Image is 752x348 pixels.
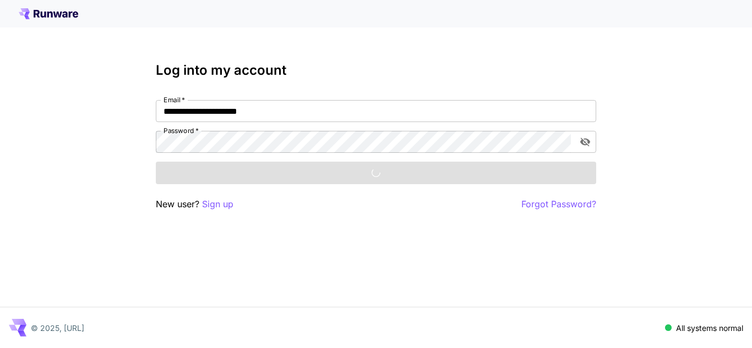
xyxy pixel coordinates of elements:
[575,132,595,152] button: toggle password visibility
[31,322,84,334] p: © 2025, [URL]
[676,322,743,334] p: All systems normal
[521,197,596,211] button: Forgot Password?
[156,197,233,211] p: New user?
[164,95,185,104] label: Email
[156,63,596,78] h3: Log into my account
[202,197,233,211] button: Sign up
[164,126,199,135] label: Password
